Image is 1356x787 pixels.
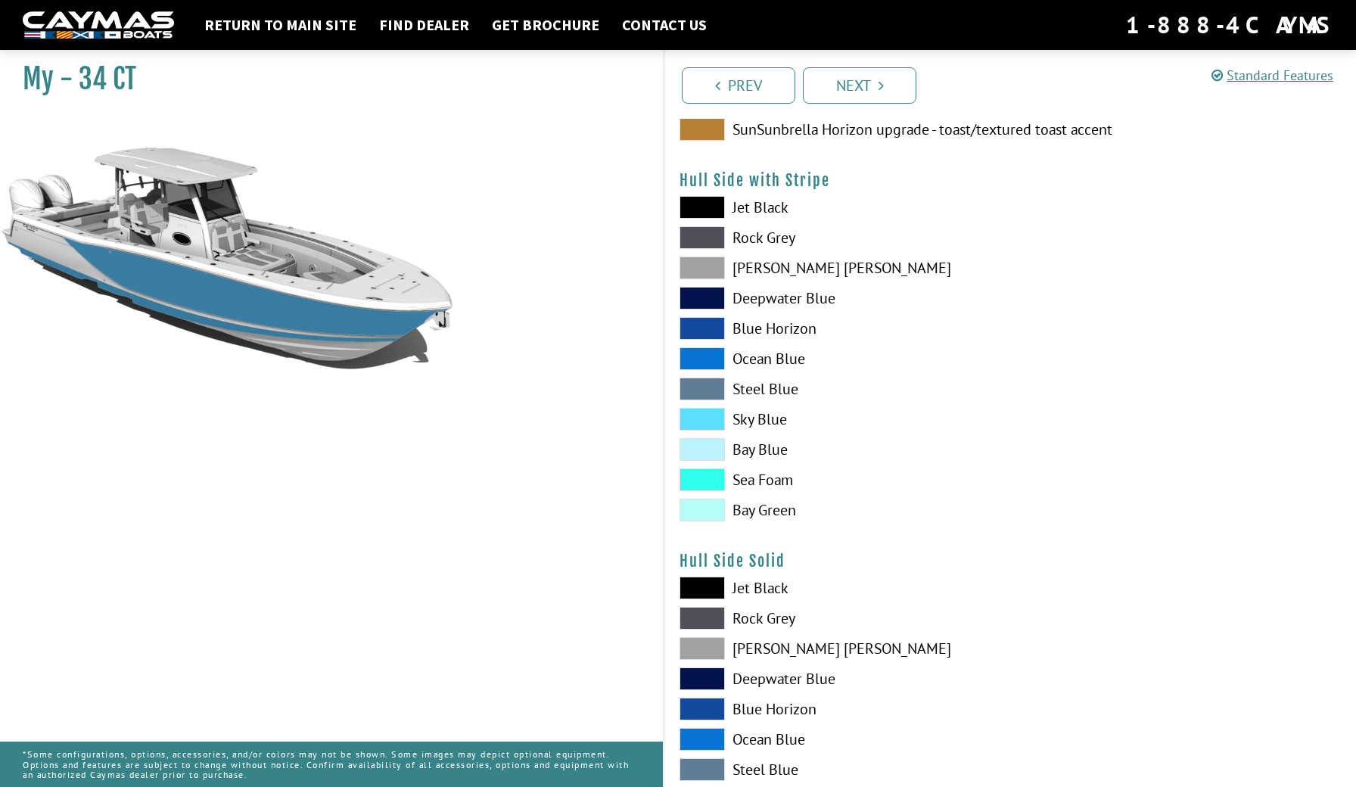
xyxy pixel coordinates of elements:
h4: Hull Side with Stripe [680,171,1341,190]
label: Deepwater Blue [680,667,995,690]
label: Sea Foam [680,468,995,491]
label: Bay Blue [680,438,995,461]
img: white-logo-c9c8dbefe5ff5ceceb0f0178aa75bf4bb51f6bca0971e226c86eb53dfe498488.png [23,11,174,39]
label: Jet Black [680,577,995,599]
label: Ocean Blue [680,347,995,370]
label: Sky Blue [680,408,995,431]
a: Next [803,67,916,104]
a: Standard Features [1211,67,1333,84]
h1: My - 34 CT [23,62,625,96]
h4: Hull Side Solid [680,552,1341,571]
label: Bay Green [680,499,995,521]
div: 1-888-4CAYMAS [1126,8,1333,42]
label: Steel Blue [680,378,995,400]
label: [PERSON_NAME] [PERSON_NAME] [680,637,995,660]
a: Contact Us [614,15,714,35]
a: Return to main site [197,15,364,35]
label: Rock Grey [680,226,995,249]
label: Deepwater Blue [680,287,995,310]
label: Steel Blue [680,758,995,781]
a: Find Dealer [372,15,477,35]
label: Blue Horizon [680,317,995,340]
label: Ocean Blue [680,728,995,751]
label: Jet Black [680,196,995,219]
label: [PERSON_NAME] [PERSON_NAME] [680,257,995,279]
label: Rock Grey [680,607,995,630]
a: Prev [682,67,795,104]
label: SunSunbrella Horizon upgrade - toast/textured toast accent [680,118,995,141]
a: Get Brochure [484,15,607,35]
p: *Some configurations, options, accessories, and/or colors may not be shown. Some images may depic... [23,742,640,787]
label: Blue Horizon [680,698,995,720]
ul: Pagination [678,65,1356,104]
